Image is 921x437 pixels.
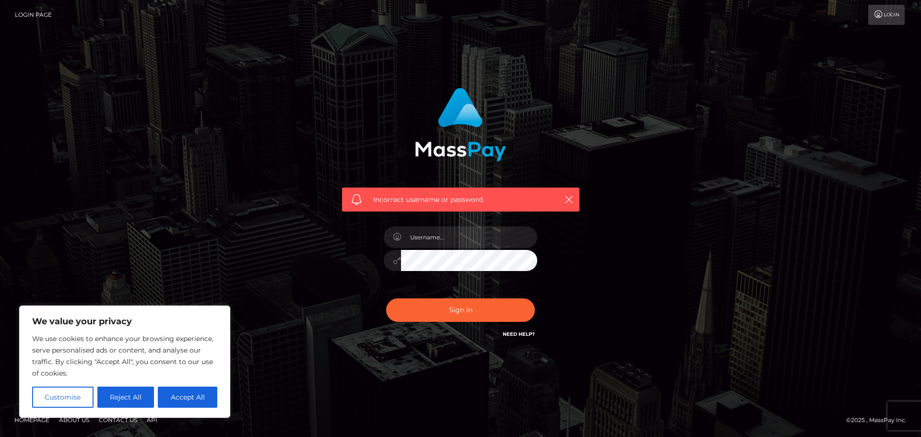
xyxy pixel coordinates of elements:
a: Homepage [11,413,53,427]
a: Login Page [15,5,52,25]
img: MassPay Login [415,88,506,161]
a: API [143,413,161,427]
a: Contact Us [95,413,141,427]
p: We value your privacy [32,316,217,327]
a: About Us [55,413,93,427]
a: Need Help? [503,331,535,337]
p: We use cookies to enhance your browsing experience, serve personalised ads or content, and analys... [32,333,217,379]
div: We value your privacy [19,306,230,418]
button: Accept All [158,387,217,408]
button: Sign in [386,298,535,322]
div: © 2025 , MassPay Inc. [846,415,914,425]
input: Username... [401,226,537,248]
button: Reject All [97,387,154,408]
button: Customise [32,387,94,408]
span: Incorrect username or password. [373,195,548,205]
a: Login [868,5,905,25]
